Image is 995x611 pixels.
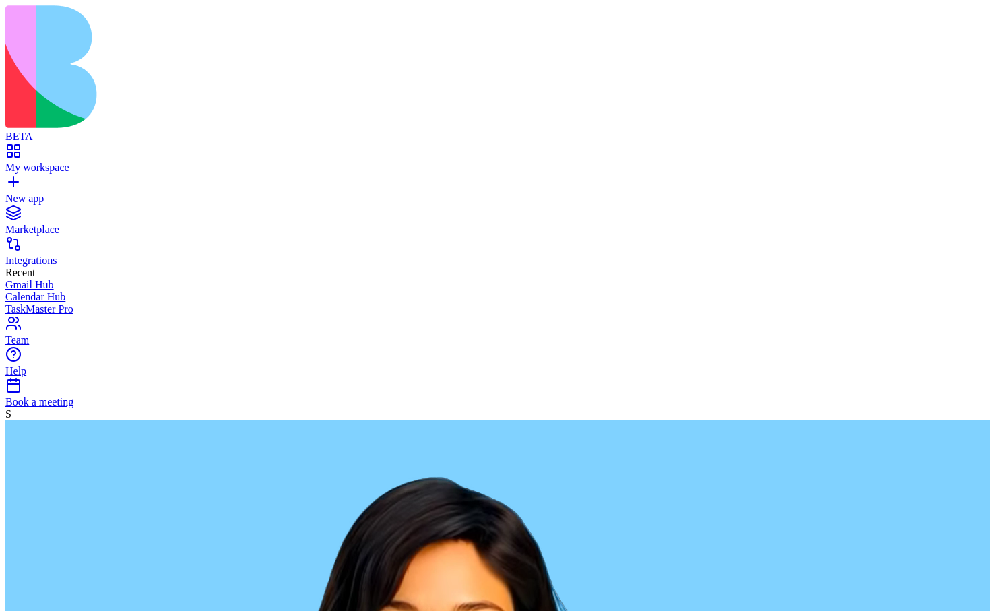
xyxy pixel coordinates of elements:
[5,150,990,174] a: My workspace
[5,384,990,408] a: Book a meeting
[5,291,990,303] a: Calendar Hub
[5,303,990,315] a: TaskMaster Pro
[5,119,990,143] a: BETA
[5,408,11,420] span: S
[5,396,990,408] div: Book a meeting
[5,279,990,291] a: Gmail Hub
[5,255,990,267] div: Integrations
[5,162,990,174] div: My workspace
[5,212,990,236] a: Marketplace
[5,243,990,267] a: Integrations
[5,5,547,128] img: logo
[5,365,990,377] div: Help
[5,334,990,346] div: Team
[5,181,990,205] a: New app
[5,267,35,278] span: Recent
[5,224,990,236] div: Marketplace
[5,353,990,377] a: Help
[5,322,990,346] a: Team
[5,131,990,143] div: BETA
[5,193,990,205] div: New app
